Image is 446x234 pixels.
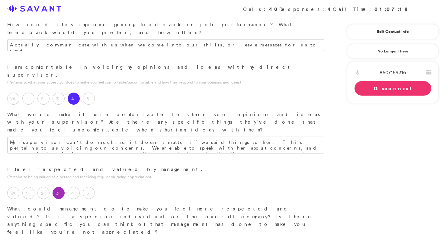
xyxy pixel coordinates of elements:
label: 2 [37,93,50,105]
label: 5 [83,187,95,199]
label: 4 [68,93,80,105]
p: (Pertains to being valued as a person and receiving regular on-going appreciation) [7,174,324,180]
label: 4 [68,187,80,199]
strong: 4 [328,6,333,12]
p: I am comfortable in voicing my opinions and ideas with my direct supervisor. [7,63,324,79]
p: What would make it more comfortable to share your opinions and ideas with your supervisor? Are th... [7,111,324,134]
a: Edit Contact Info [355,27,431,36]
p: How could they improve giving feedback on job performance? What feedback would you prefer, and ho... [7,21,324,36]
a: No Longer There [347,44,439,59]
label: 1 [22,187,34,199]
label: NA [7,187,19,199]
strong: 40 [269,6,279,12]
label: 3 [53,93,65,105]
label: 3 [53,187,65,199]
label: NA [7,93,19,105]
label: 2 [37,187,50,199]
p: (Pertains to what your supervisor does to make you feel comfortable/uncomfortable and how they re... [7,79,324,85]
label: 1 [22,93,34,105]
strong: 01:07:18 [374,6,409,12]
a: Disconnect [355,81,431,96]
p: I feel respected and valued by management. [7,166,324,173]
label: 5 [83,93,95,105]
